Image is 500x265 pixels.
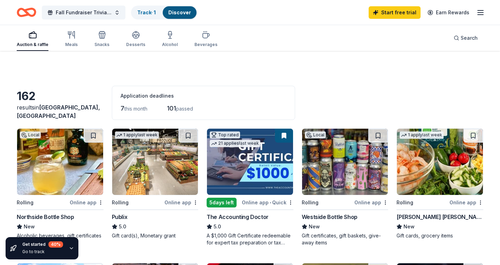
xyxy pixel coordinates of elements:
button: Snacks [94,28,109,51]
img: Image for Harris Teeter [397,129,483,195]
div: 1 apply last week [400,131,444,139]
div: Gift card(s), Monetary grant [112,232,199,239]
a: Image for Northside Bottle ShopLocalRollingOnline appNorthside Bottle ShopNewAlcoholic beverages,... [17,128,103,239]
span: this month [124,106,147,112]
button: Alcohol [162,28,178,51]
div: 1 apply last week [115,131,159,139]
button: Search [448,31,483,45]
div: Gift certificates, gift baskets, give-away items [302,232,389,246]
a: Image for Westside Bottle ShopLocalRollingOnline appWestside Bottle ShopNewGift certificates, gif... [302,128,389,246]
button: Fall Fundraiser Trivia Night [42,6,125,20]
a: Home [17,4,36,21]
div: The Accounting Doctor [207,213,269,221]
span: 7 [121,105,124,112]
div: Meals [65,42,78,47]
div: Online app [449,198,483,207]
div: Go to track [22,249,63,255]
span: 5.0 [119,222,126,231]
span: New [403,222,415,231]
span: New [309,222,320,231]
button: Track· 1Discover [131,6,197,20]
div: Rolling [397,198,413,207]
span: • [270,200,271,205]
div: Rolling [17,198,33,207]
div: Get started [22,241,63,248]
div: Rolling [112,198,129,207]
span: 5.0 [214,222,221,231]
div: 21 applies last week [210,140,260,147]
div: Application deadlines [121,92,286,100]
div: Alcohol [162,42,178,47]
div: Online app Quick [242,198,293,207]
div: Westside Bottle Shop [302,213,357,221]
div: Online app [354,198,388,207]
div: Local [20,131,41,138]
div: Online app [164,198,198,207]
div: Beverages [194,42,217,47]
div: Snacks [94,42,109,47]
button: Desserts [126,28,145,51]
img: Image for Northside Bottle Shop [17,129,103,195]
span: New [24,222,35,231]
span: 101 [167,105,176,112]
div: 162 [17,89,103,103]
a: Image for Publix1 applylast weekRollingOnline appPublix5.0Gift card(s), Monetary grant [112,128,199,239]
span: [GEOGRAPHIC_DATA], [GEOGRAPHIC_DATA] [17,104,100,119]
div: Northside Bottle Shop [17,213,74,221]
div: Online app [70,198,103,207]
span: in [17,104,100,119]
a: Track· 1 [137,9,156,15]
div: Gift cards, grocery items [397,232,483,239]
span: passed [176,106,193,112]
a: Image for The Accounting DoctorTop rated21 applieslast week5days leftOnline app•QuickThe Accounti... [207,128,293,246]
a: Image for Harris Teeter1 applylast weekRollingOnline app[PERSON_NAME] [PERSON_NAME]NewGift cards,... [397,128,483,239]
img: Image for Publix [112,129,198,195]
div: Top rated [210,131,240,138]
a: Earn Rewards [423,6,474,19]
a: Start free trial [369,6,421,19]
span: Fall Fundraiser Trivia Night [56,8,111,17]
div: 40 % [48,241,63,248]
div: Publix [112,213,128,221]
div: Rolling [302,198,318,207]
a: Discover [168,9,191,15]
div: [PERSON_NAME] [PERSON_NAME] [397,213,483,221]
span: Search [461,34,478,42]
div: Desserts [126,42,145,47]
div: Local [305,131,326,138]
div: A $1,000 Gift Certificate redeemable for expert tax preparation or tax resolution services—recipi... [207,232,293,246]
button: Beverages [194,28,217,51]
div: results [17,103,103,120]
img: Image for Westside Bottle Shop [302,129,388,195]
div: Auction & raffle [17,42,48,47]
button: Auction & raffle [17,28,48,51]
div: 5 days left [207,198,237,207]
button: Meals [65,28,78,51]
img: Image for The Accounting Doctor [207,129,293,195]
